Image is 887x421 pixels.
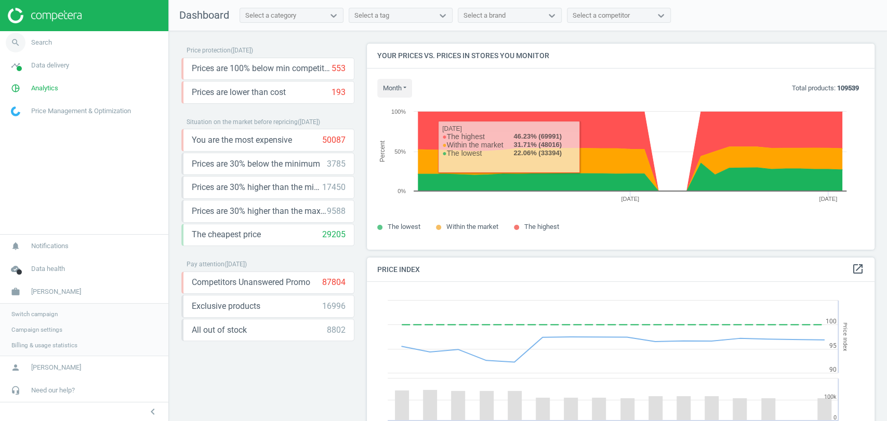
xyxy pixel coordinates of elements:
[367,257,875,282] h4: Price Index
[6,236,25,256] i: notifications
[446,223,498,230] span: Within the market
[192,324,247,336] span: All out of stock
[833,414,837,421] text: 0
[298,118,320,126] span: ( [DATE] )
[377,79,412,98] button: month
[852,263,864,275] i: open_in_new
[327,158,346,170] div: 3785
[332,87,346,98] div: 193
[621,196,639,202] tspan: [DATE]
[231,47,253,54] span: ( [DATE] )
[140,405,166,418] button: chevron_left
[31,264,65,274] span: Data health
[187,47,231,54] span: Price protection
[819,196,837,202] tspan: [DATE]
[792,84,859,93] p: Total products:
[6,259,25,279] i: cloud_done
[31,61,69,70] span: Data delivery
[322,134,346,146] div: 50087
[6,33,25,52] i: search
[11,341,77,349] span: Billing & usage statistics
[192,206,327,217] span: Prices are 30% higher than the maximal
[31,241,69,251] span: Notifications
[192,182,322,193] span: Prices are 30% higher than the minimum
[245,11,296,20] div: Select a category
[824,393,837,400] text: 100k
[378,140,386,162] tspan: Percent
[6,56,25,75] i: timeline
[6,78,25,98] i: pie_chart_outlined
[11,310,58,318] span: Switch campaign
[327,324,346,336] div: 8802
[322,277,346,288] div: 87804
[852,263,864,276] a: open_in_new
[11,325,62,334] span: Campaign settings
[31,84,58,93] span: Analytics
[332,63,346,74] div: 553
[826,318,837,325] text: 100
[573,11,630,20] div: Select a competitor
[31,386,75,395] span: Need our help?
[398,188,406,194] text: 0%
[179,9,229,21] span: Dashboard
[837,84,859,92] b: 109539
[829,342,837,349] text: 95
[322,301,346,312] div: 16996
[11,106,20,116] img: wGWNvw8QSZomAAAAABJRU5ErkJggg==
[192,63,332,74] span: Prices are 100% below min competitor
[192,229,261,240] span: The cheapest price
[187,261,224,268] span: Pay attention
[187,118,298,126] span: Situation on the market before repricing
[327,206,346,217] div: 9588
[31,287,81,296] span: [PERSON_NAME]
[192,277,310,288] span: Competitors Unanswered Promo
[192,134,292,146] span: You are the most expensive
[224,261,247,268] span: ( [DATE] )
[6,282,25,302] i: work
[6,358,25,377] i: person
[367,44,875,68] h4: Your prices vs. prices in stores you monitor
[31,38,52,47] span: Search
[322,182,346,193] div: 17450
[8,8,82,23] img: ajHJNr6hYgQAAAAASUVORK5CYII=
[192,158,320,170] span: Prices are 30% below the minimum
[829,366,837,373] text: 90
[147,405,159,418] i: chevron_left
[354,11,389,20] div: Select a tag
[322,229,346,240] div: 29205
[192,87,286,98] span: Prices are lower than cost
[464,11,506,20] div: Select a brand
[31,363,81,372] span: [PERSON_NAME]
[192,301,260,312] span: Exclusive products
[524,223,559,230] span: The highest
[31,106,131,116] span: Price Management & Optimization
[842,322,849,351] tspan: Price Index
[388,223,420,230] span: The lowest
[394,148,406,155] text: 50%
[391,108,406,115] text: 100%
[6,381,25,400] i: headset_mic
